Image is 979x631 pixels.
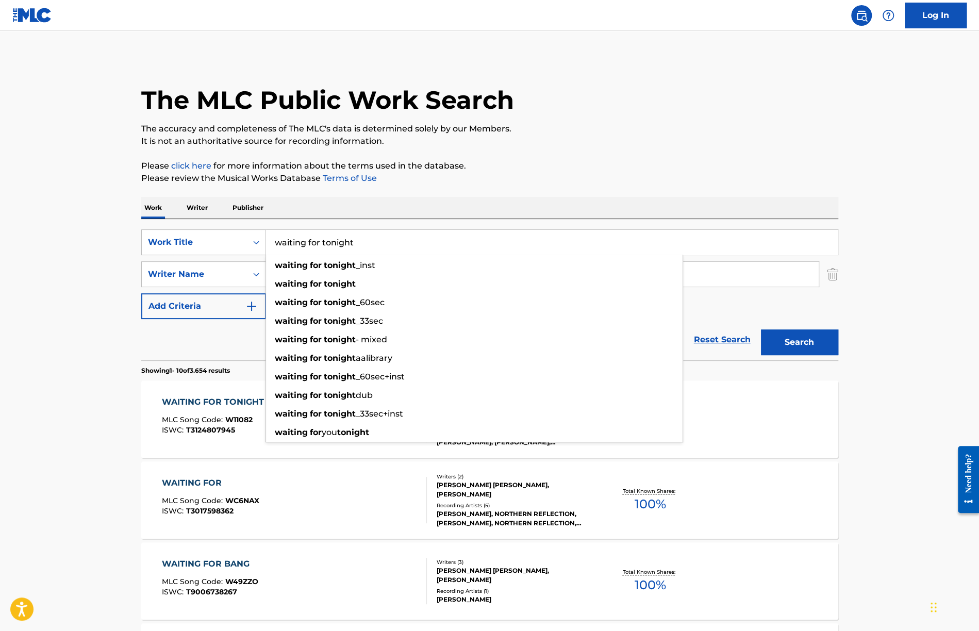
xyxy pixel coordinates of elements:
p: The accuracy and completeness of The MLC's data is determined solely by our Members. [141,123,838,135]
img: Delete Criterion [827,261,838,287]
iframe: Resource Center [950,438,979,521]
strong: waiting [275,260,308,270]
strong: for [310,260,322,270]
img: MLC Logo [12,8,52,23]
div: [PERSON_NAME] [437,595,592,604]
div: Work Title [148,236,241,248]
span: MLC Song Code : [162,415,225,424]
iframe: Chat Widget [927,582,979,631]
span: _60sec [356,297,385,307]
p: Total Known Shares: [623,568,678,576]
span: ISWC : [162,587,186,596]
span: 100 % [635,495,666,513]
a: Public Search [851,5,872,26]
strong: tonight [324,335,356,344]
h1: The MLC Public Work Search [141,85,514,115]
p: Publisher [229,197,267,219]
span: - mixed [356,335,387,344]
strong: for [310,297,322,307]
span: MLC Song Code : [162,496,225,505]
span: WC6NAX [225,496,259,505]
strong: tonight [337,427,369,437]
div: Recording Artists ( 5 ) [437,502,592,509]
strong: for [310,335,322,344]
a: Log In [905,3,967,28]
strong: for [310,316,322,326]
strong: for [310,353,322,363]
div: WAITING FOR BANG [162,558,258,570]
strong: for [310,390,322,400]
span: T3017598362 [186,506,234,516]
a: WAITING FOR BANGMLC Song Code:W49ZZOISWC:T9006738267Writers (3)[PERSON_NAME] [PERSON_NAME], [PERS... [141,542,838,620]
form: Search Form [141,229,838,360]
img: 9d2ae6d4665cec9f34b9.svg [245,300,258,312]
strong: waiting [275,279,308,289]
p: Please for more information about the terms used in the database. [141,160,838,172]
div: Recording Artists ( 1 ) [437,587,592,595]
span: _33sec [356,316,383,326]
a: WAITING FOR TONIGHTMLC Song Code:W11082ISWC:T3124807945Writers (3)[PERSON_NAME], [PERSON_NAME], [... [141,380,838,458]
span: W11082 [225,415,253,424]
span: you [322,427,337,437]
strong: waiting [275,353,308,363]
strong: tonight [324,353,356,363]
div: WAITING FOR [162,477,259,489]
div: [PERSON_NAME] [PERSON_NAME], [PERSON_NAME] [437,480,592,499]
strong: for [310,409,322,419]
strong: waiting [275,335,308,344]
strong: tonight [324,409,356,419]
a: WAITING FORMLC Song Code:WC6NAXISWC:T3017598362Writers (2)[PERSON_NAME] [PERSON_NAME], [PERSON_NA... [141,461,838,539]
span: 100 % [635,576,666,594]
div: Writers ( 3 ) [437,558,592,566]
strong: tonight [324,316,356,326]
span: _inst [356,260,375,270]
strong: waiting [275,390,308,400]
strong: for [310,427,322,437]
span: W49ZZO [225,577,258,586]
div: Writers ( 2 ) [437,473,592,480]
strong: for [310,372,322,381]
span: _60sec+inst [356,372,405,381]
div: [PERSON_NAME] [PERSON_NAME], [PERSON_NAME] [437,566,592,585]
div: WAITING FOR TONIGHT [162,396,269,408]
p: Writer [184,197,211,219]
strong: for [310,279,322,289]
button: Add Criteria [141,293,266,319]
p: Showing 1 - 10 of 3.654 results [141,366,230,375]
span: ISWC : [162,506,186,516]
div: Help [878,5,899,26]
span: _33sec+inst [356,409,403,419]
strong: tonight [324,260,356,270]
img: help [882,9,894,22]
a: click here [171,161,211,171]
img: search [855,9,868,22]
p: Please review the Musical Works Database [141,172,838,185]
span: ISWC : [162,425,186,435]
span: aalibrary [356,353,392,363]
p: Work [141,197,165,219]
strong: tonight [324,279,356,289]
strong: waiting [275,427,308,437]
span: T9006738267 [186,587,237,596]
strong: waiting [275,297,308,307]
div: Chatwidget [927,582,979,631]
button: Search [761,329,838,355]
span: dub [356,390,373,400]
strong: tonight [324,297,356,307]
a: Terms of Use [321,173,377,183]
p: It is not an authoritative source for recording information. [141,135,838,147]
p: Total Known Shares: [623,487,678,495]
div: [PERSON_NAME], NORTHERN REFLECTION,[PERSON_NAME], NORTHERN REFLECTION,[PERSON_NAME], NORTHERN REF... [437,509,592,528]
div: Slepen [931,592,937,623]
strong: waiting [275,409,308,419]
strong: waiting [275,372,308,381]
span: MLC Song Code : [162,577,225,586]
div: Writer Name [148,268,241,280]
strong: waiting [275,316,308,326]
span: T3124807945 [186,425,235,435]
strong: tonight [324,372,356,381]
a: Reset Search [689,328,756,351]
strong: tonight [324,390,356,400]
